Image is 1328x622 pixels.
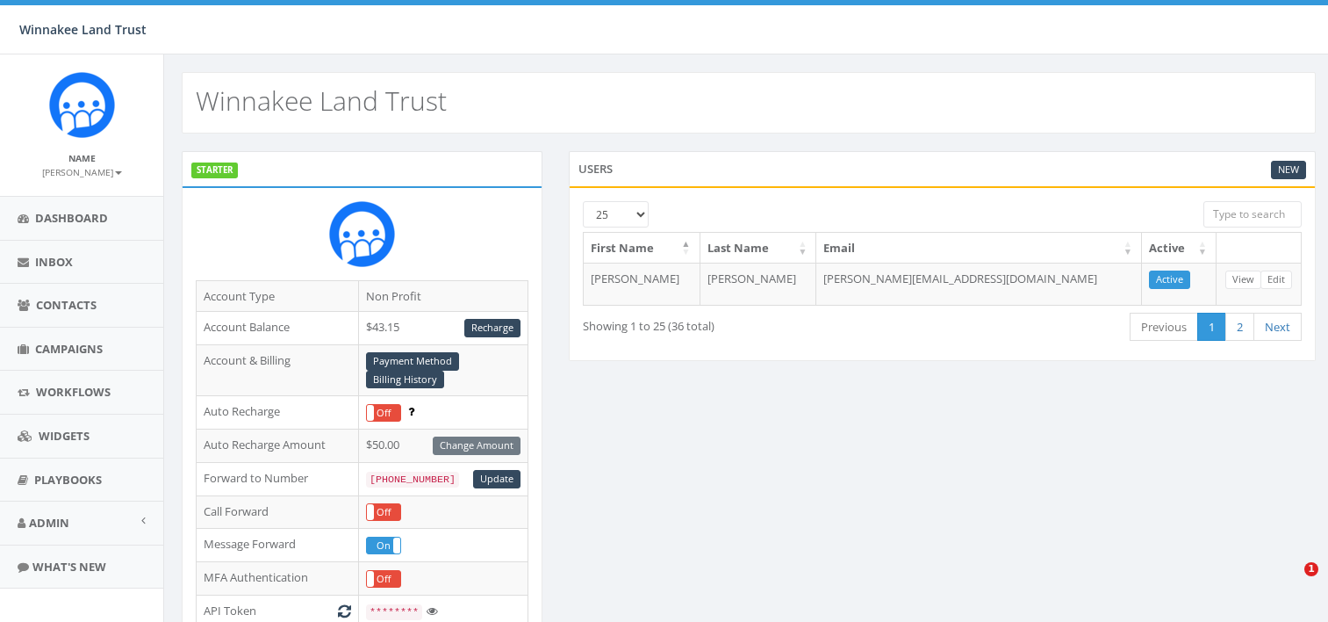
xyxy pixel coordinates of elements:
[197,396,359,430] td: Auto Recharge
[1203,201,1302,228] input: Type to search
[338,605,351,617] i: Generate New Token
[35,254,73,270] span: Inbox
[32,559,106,575] span: What's New
[366,371,444,389] a: Billing History
[1225,313,1254,342] a: 2
[367,504,400,521] label: Off
[34,472,102,488] span: Playbooks
[816,263,1142,305] td: [PERSON_NAME][EMAIL_ADDRESS][DOMAIN_NAME]
[1268,562,1310,604] iframe: Intercom live chat
[1271,161,1306,179] a: New
[816,233,1142,264] th: Email: activate to sort column ascending
[39,428,90,444] span: Widgets
[191,163,238,178] label: STARTER
[700,263,817,305] td: [PERSON_NAME]
[36,384,111,400] span: Workflows
[329,201,395,267] img: Rally_Corp_Icon.png
[700,233,817,264] th: Last Name: activate to sort column ascending
[197,430,359,463] td: Auto Recharge Amount
[408,403,414,419] span: Enable to prevent campaign failure.
[366,537,401,555] div: OnOff
[35,341,103,357] span: Campaigns
[367,571,400,588] label: Off
[367,405,400,422] label: Off
[1197,313,1226,342] a: 1
[42,163,122,179] a: [PERSON_NAME]
[42,166,122,178] small: [PERSON_NAME]
[68,152,96,164] small: Name
[358,430,528,463] td: $50.00
[1260,271,1292,289] a: Edit
[197,344,359,396] td: Account & Billing
[1253,313,1302,342] a: Next
[197,529,359,562] td: Message Forward
[1225,271,1261,289] a: View
[49,72,115,138] img: Rally_Corp_Icon.png
[584,263,700,305] td: [PERSON_NAME]
[584,233,700,264] th: First Name: activate to sort column descending
[1142,233,1217,264] th: Active: activate to sort column ascending
[19,21,147,38] span: Winnakee Land Trust
[366,570,401,589] div: OnOff
[197,495,359,529] td: Call Forward
[464,319,520,337] a: Recharge
[1304,562,1318,576] span: 1
[197,280,359,312] td: Account Type
[29,515,69,531] span: Admin
[197,312,359,345] td: Account Balance
[366,404,401,423] div: OnOff
[366,472,459,488] code: [PHONE_NUMBER]
[1130,313,1198,342] a: Previous
[569,151,1316,186] div: Users
[367,538,400,554] label: On
[35,210,108,226] span: Dashboard
[358,280,528,312] td: Non Profit
[197,462,359,495] td: Forward to Number
[366,352,459,371] a: Payment Method
[197,562,359,596] td: MFA Authentication
[358,312,528,345] td: $43.15
[1149,271,1190,289] a: Active
[583,311,867,335] div: Showing 1 to 25 (36 total)
[366,503,401,522] div: OnOff
[196,86,447,115] h2: Winnakee Land Trust
[473,470,520,488] a: Update
[36,297,97,313] span: Contacts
